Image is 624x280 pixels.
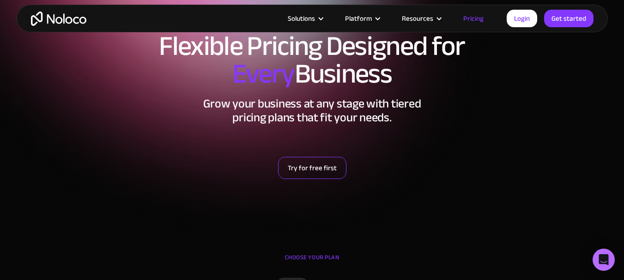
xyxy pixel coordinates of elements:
[593,249,615,271] div: Open Intercom Messenger
[390,12,452,24] div: Resources
[345,12,372,24] div: Platform
[452,12,495,24] a: Pricing
[333,12,390,24] div: Platform
[278,157,346,179] a: Try for free first
[507,10,537,27] a: Login
[402,12,433,24] div: Resources
[31,12,86,26] a: home
[26,250,599,274] div: CHOOSE YOUR PLAN
[232,48,295,100] span: Every
[544,10,594,27] a: Get started
[26,32,599,88] h1: Flexible Pricing Designed for Business
[276,12,333,24] div: Solutions
[26,97,599,125] h2: Grow your business at any stage with tiered pricing plans that fit your needs.
[288,12,315,24] div: Solutions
